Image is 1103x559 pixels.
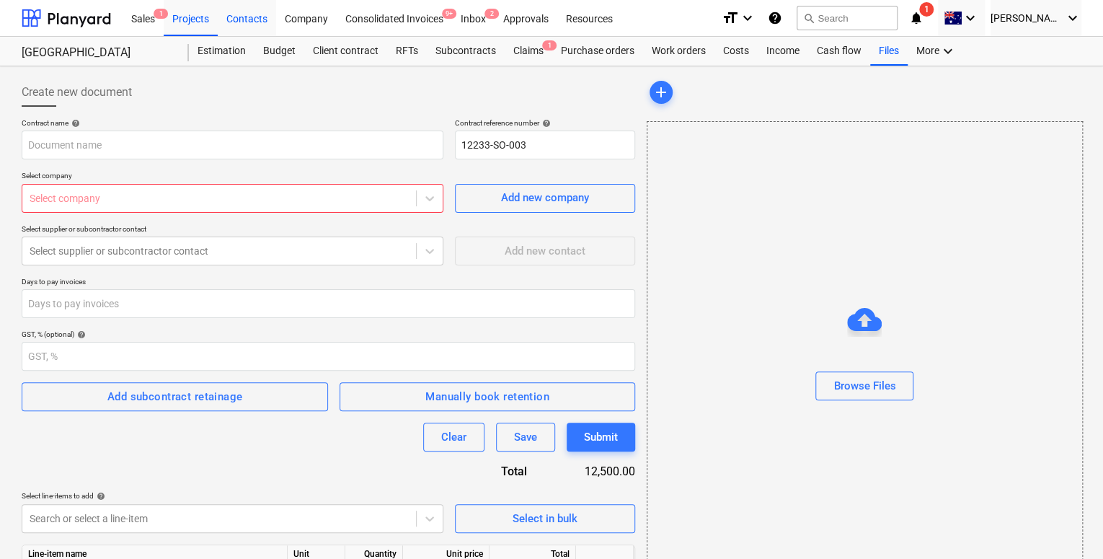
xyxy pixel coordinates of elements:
a: Purchase orders [552,37,643,66]
div: Select in bulk [513,509,577,528]
a: Costs [714,37,758,66]
div: Submit [584,428,618,446]
button: Submit [567,423,635,452]
input: Days to pay invoices [22,289,635,318]
a: Claims1 [505,37,552,66]
span: help [68,119,80,128]
span: Create new document [22,84,132,101]
a: Income [758,37,808,66]
i: keyboard_arrow_down [1064,9,1081,27]
button: Browse Files [815,371,913,400]
button: Search [797,6,898,30]
a: Client contract [304,37,387,66]
div: Browse Files [833,377,895,395]
span: 1 [919,2,934,17]
span: add [652,84,670,101]
div: Contract name [22,118,443,128]
span: help [94,492,105,501]
div: Add new company [501,188,589,207]
i: keyboard_arrow_down [939,43,957,60]
a: Subcontracts [427,37,505,66]
a: Files [870,37,908,66]
button: Save [496,423,555,452]
input: Document name [22,131,443,159]
span: help [74,330,86,339]
a: Estimation [189,37,254,66]
a: Work orders [643,37,714,66]
p: Select supplier or subcontractor contact [22,224,443,237]
div: Save [514,428,537,446]
p: Days to pay invoices [22,277,635,289]
div: Select line-items to add [22,491,443,501]
div: GST, % (optional) [22,330,635,339]
button: Clear [423,423,484,452]
div: [GEOGRAPHIC_DATA] [22,45,172,61]
i: notifications [909,9,923,27]
div: More [908,37,965,66]
span: 9+ [442,9,456,19]
i: format_size [722,9,739,27]
div: Clear [441,428,466,446]
a: RFTs [387,37,427,66]
button: Manually book retention [340,382,634,411]
div: Claims [505,37,552,66]
span: 1 [154,9,168,19]
div: Add subcontract retainage [107,387,243,406]
a: Budget [254,37,304,66]
iframe: Chat Widget [1031,490,1103,559]
input: GST, % [22,342,635,371]
i: keyboard_arrow_down [962,9,979,27]
i: Knowledge base [768,9,782,27]
div: Manually book retention [425,387,549,406]
button: Select in bulk [455,504,635,533]
input: Reference number [455,131,635,159]
span: search [803,12,815,24]
span: help [539,119,551,128]
button: Add new company [455,184,635,213]
div: Total [448,463,550,480]
i: keyboard_arrow_down [739,9,756,27]
p: Select company [22,171,443,183]
span: 1 [542,40,557,50]
button: Add subcontract retainage [22,382,328,411]
span: [PERSON_NAME] [991,12,1063,24]
div: Contract reference number [455,118,635,128]
a: Cash flow [808,37,870,66]
span: 2 [484,9,499,19]
div: 12,500.00 [550,463,635,480]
